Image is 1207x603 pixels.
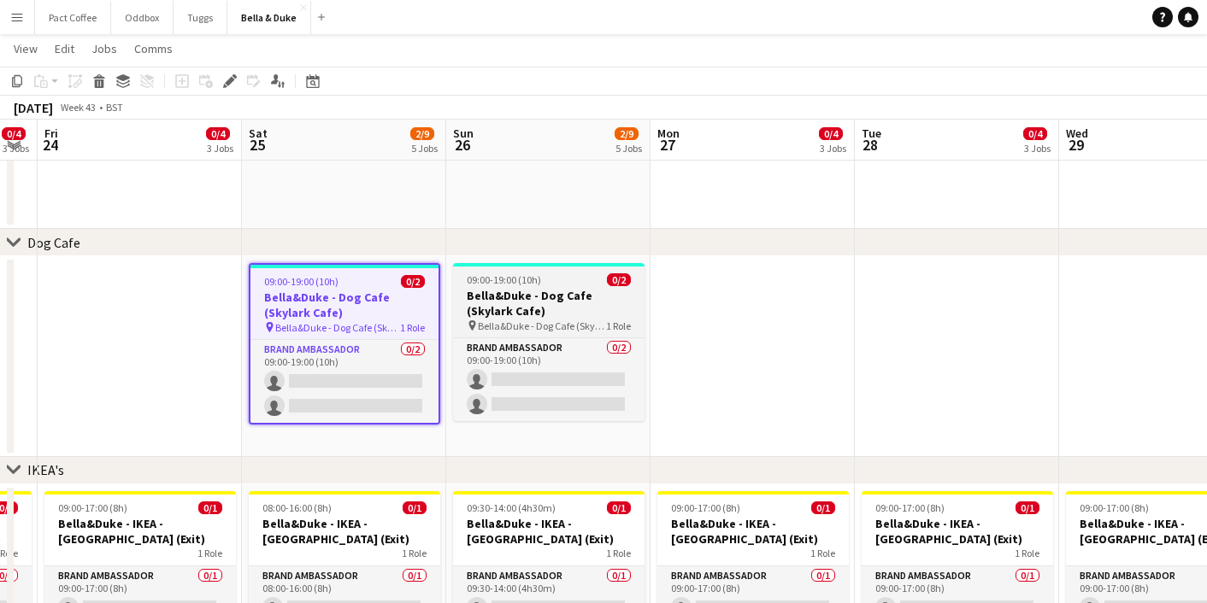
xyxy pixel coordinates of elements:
span: 0/4 [206,127,230,140]
span: 0/1 [811,501,835,514]
button: Tuggs [174,1,227,34]
span: Fri [44,126,58,141]
span: 1 Role [1015,547,1039,559]
span: Week 43 [56,101,99,114]
span: 0/1 [198,501,222,514]
span: 0/2 [607,273,631,286]
span: Bella&Duke - Dog Cafe (Skylark Cafe) [275,321,400,334]
h3: Bella&Duke - IKEA - [GEOGRAPHIC_DATA] (Exit) [453,516,645,547]
div: IKEA's [27,461,64,478]
span: View [14,41,38,56]
app-card-role: Brand Ambassador0/209:00-19:00 (10h) [453,338,645,421]
span: Wed [1066,126,1088,141]
span: Bella&Duke - Dog Cafe (Skylark Cafe) [478,319,606,332]
span: 09:00-19:00 (10h) [264,275,339,288]
span: 1 Role [606,319,631,332]
h3: Bella&Duke - IKEA - [GEOGRAPHIC_DATA] (Exit) [44,516,236,547]
span: 28 [859,135,881,155]
span: Tue [862,126,881,141]
span: 25 [246,135,268,155]
span: 29 [1063,135,1088,155]
span: 1 Role [400,321,425,334]
app-card-role: Brand Ambassador0/209:00-19:00 (10h) [250,340,439,423]
span: 2/9 [410,127,434,140]
span: 1 Role [402,547,427,559]
span: Edit [55,41,74,56]
span: 0/2 [401,275,425,288]
span: Jobs [91,41,117,56]
span: 08:00-16:00 (8h) [262,501,332,514]
span: 0/4 [1023,127,1047,140]
span: 0/1 [403,501,427,514]
span: 09:00-19:00 (10h) [467,273,541,286]
span: 09:00-17:00 (8h) [875,501,945,514]
span: 1 Role [197,547,222,559]
span: Sat [249,126,268,141]
a: Jobs [85,38,124,60]
span: 26 [450,135,474,155]
a: View [7,38,44,60]
button: Pact Coffee [35,1,111,34]
span: Comms [134,41,173,56]
span: 09:30-14:00 (4h30m) [467,501,556,514]
span: 1 Role [810,547,835,559]
span: 0/4 [819,127,843,140]
a: Edit [48,38,81,60]
span: 09:00-17:00 (8h) [671,501,740,514]
div: 3 Jobs [207,142,233,155]
span: 27 [655,135,680,155]
span: 0/1 [1016,501,1039,514]
span: 09:00-17:00 (8h) [1080,501,1149,514]
h3: Bella&Duke - Dog Cafe (Skylark Cafe) [250,290,439,320]
div: 3 Jobs [3,142,29,155]
span: 2/9 [615,127,639,140]
app-job-card: 09:00-19:00 (10h)0/2Bella&Duke - Dog Cafe (Skylark Cafe) Bella&Duke - Dog Cafe (Skylark Cafe)1 Ro... [249,263,440,424]
span: 0/1 [607,501,631,514]
div: BST [106,101,123,114]
a: Comms [127,38,180,60]
button: Bella & Duke [227,1,311,34]
div: [DATE] [14,99,53,116]
span: 1 Role [606,547,631,559]
div: Dog Cafe [27,234,80,251]
div: 5 Jobs [411,142,438,155]
span: 24 [42,135,58,155]
h3: Bella&Duke - IKEA - [GEOGRAPHIC_DATA] (Exit) [249,516,440,547]
span: 0/4 [2,127,26,140]
h3: Bella&Duke - IKEA - [GEOGRAPHIC_DATA] (Exit) [657,516,849,547]
div: 3 Jobs [820,142,846,155]
button: Oddbox [111,1,174,34]
div: 3 Jobs [1024,142,1051,155]
span: 09:00-17:00 (8h) [58,501,127,514]
span: Mon [657,126,680,141]
h3: Bella&Duke - Dog Cafe (Skylark Cafe) [453,288,645,319]
h3: Bella&Duke - IKEA - [GEOGRAPHIC_DATA] (Exit) [862,516,1053,547]
div: 5 Jobs [615,142,642,155]
span: Sun [453,126,474,141]
app-job-card: 09:00-19:00 (10h)0/2Bella&Duke - Dog Cafe (Skylark Cafe) Bella&Duke - Dog Cafe (Skylark Cafe)1 Ro... [453,263,645,421]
